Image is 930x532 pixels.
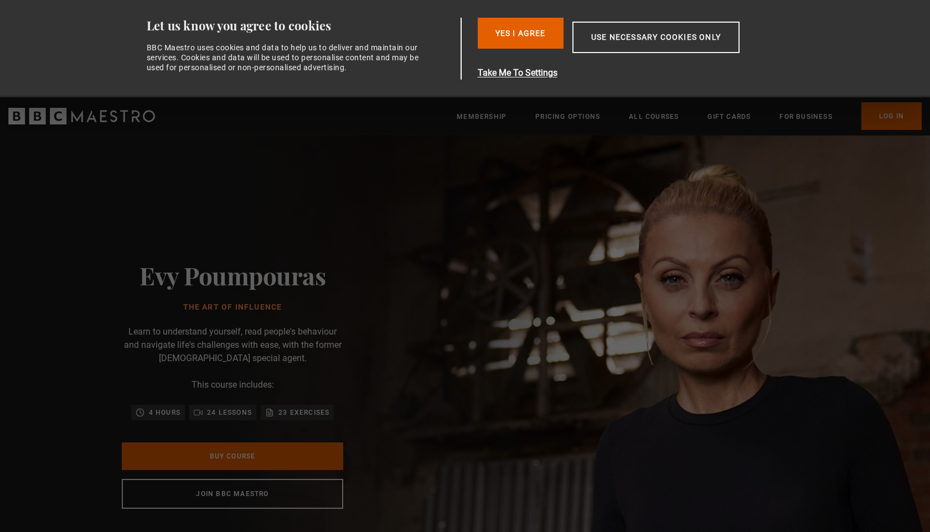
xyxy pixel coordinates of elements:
[192,378,274,392] p: This course includes:
[149,407,180,418] p: 4 hours
[122,479,343,509] a: Join BBC Maestro
[139,303,325,312] h1: The Art of Influence
[457,111,507,122] a: Membership
[629,111,679,122] a: All Courses
[707,111,751,122] a: Gift Cards
[861,102,922,130] a: Log In
[122,442,343,470] a: Buy Course
[278,407,329,418] p: 23 exercises
[139,261,325,289] h2: Evy Poumpouras
[207,407,252,418] p: 24 lessons
[535,111,600,122] a: Pricing Options
[478,18,564,49] button: Yes I Agree
[147,18,457,34] div: Let us know you agree to cookies
[122,325,343,365] p: Learn to understand yourself, read people's behaviour and navigate life's challenges with ease, w...
[572,22,740,53] button: Use necessary cookies only
[147,43,426,73] div: BBC Maestro uses cookies and data to help us to deliver and maintain our services. Cookies and da...
[457,102,922,130] nav: Primary
[779,111,832,122] a: For business
[8,108,155,124] svg: BBC Maestro
[478,66,792,80] button: Take Me To Settings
